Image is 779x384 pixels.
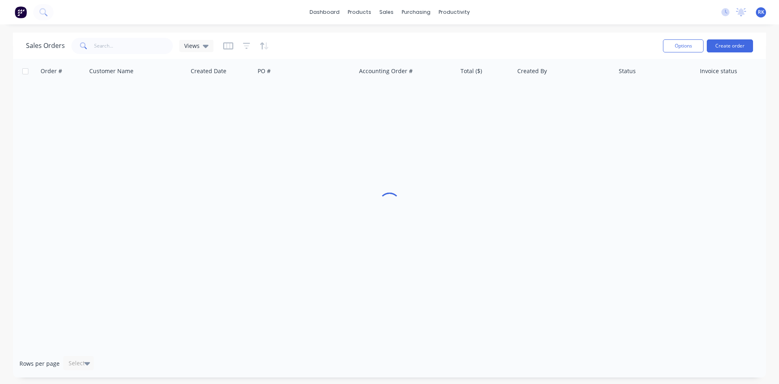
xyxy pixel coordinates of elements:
[359,67,413,75] div: Accounting Order #
[89,67,133,75] div: Customer Name
[19,360,60,368] span: Rows per page
[517,67,547,75] div: Created By
[375,6,398,18] div: sales
[26,42,65,50] h1: Sales Orders
[619,67,636,75] div: Status
[258,67,271,75] div: PO #
[663,39,704,52] button: Options
[191,67,226,75] div: Created Date
[461,67,482,75] div: Total ($)
[435,6,474,18] div: productivity
[707,39,753,52] button: Create order
[69,359,90,367] div: Select...
[184,41,200,50] span: Views
[758,9,764,16] span: RK
[15,6,27,18] img: Factory
[398,6,435,18] div: purchasing
[700,67,737,75] div: Invoice status
[344,6,375,18] div: products
[41,67,62,75] div: Order #
[94,38,173,54] input: Search...
[306,6,344,18] a: dashboard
